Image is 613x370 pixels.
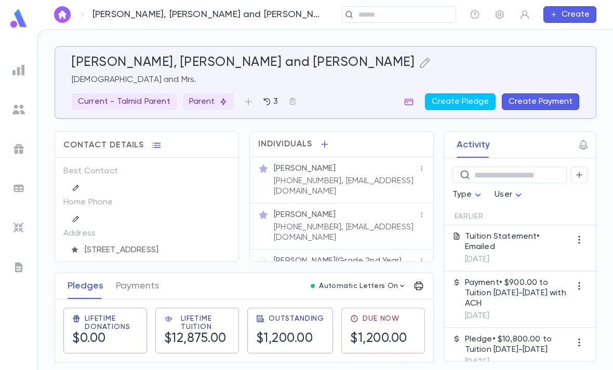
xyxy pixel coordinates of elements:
[319,282,398,290] p: Automatic Letters On
[457,132,490,158] button: Activity
[72,331,106,347] h5: $0.00
[85,314,138,331] span: Lifetime Donations
[269,314,324,323] span: Outstanding
[78,97,170,107] p: Current - Talmid Parent
[116,273,159,299] button: Payments
[56,10,69,19] img: home_white.a664292cf8c1dea59945f0da9f25487c.svg
[256,331,313,347] h5: $1,200.00
[81,245,231,255] span: [STREET_ADDRESS]
[63,225,123,242] p: Address
[72,93,177,110] div: Current - Talmid Parent
[495,190,512,199] span: User
[502,93,579,110] button: Create Payment
[12,143,25,155] img: campaigns_grey.99e729a5f7ee94e3726e6486bddda8f1.svg
[495,185,525,205] div: User
[72,55,415,71] h5: [PERSON_NAME], [PERSON_NAME] and [PERSON_NAME]
[350,331,407,347] h5: $1,200.00
[465,334,571,355] p: Pledge • $10,800.00 to Tuition [DATE]-[DATE]
[274,256,402,266] p: [PERSON_NAME] (Grade 2nd Year)
[274,176,418,197] p: [PHONE_NUMBER], [EMAIL_ADDRESS][DOMAIN_NAME]
[271,97,278,107] p: 3
[12,103,25,116] img: students_grey.60c7aba0da46da39d6d829b817ac14fc.svg
[425,93,496,110] button: Create Pledge
[306,279,410,293] button: Automatic Letters On
[12,182,25,195] img: batches_grey.339ca447c9d9533ef1741baa751efc33.svg
[452,190,472,199] span: Type
[92,9,324,20] p: [PERSON_NAME], [PERSON_NAME] and [PERSON_NAME]
[274,222,418,243] p: [PHONE_NUMBER], [EMAIL_ADDRESS][DOMAIN_NAME]
[465,311,571,321] p: [DATE]
[12,64,25,76] img: reports_grey.c525e4749d1bce6a11f5fe2a8de1b229.svg
[543,6,596,23] button: Create
[68,273,103,299] button: Pledges
[452,185,485,205] div: Type
[63,163,123,180] p: Best Contact
[63,257,123,274] p: Account ID
[257,93,284,110] button: 3
[63,140,144,150] span: Contact Details
[465,357,571,367] p: [DATE]
[274,210,336,220] p: [PERSON_NAME]
[63,194,123,211] p: Home Phone
[465,278,571,309] p: Payment • $900.00 to Tuition [DATE]-[DATE] with ACH
[189,97,228,107] p: Parent
[181,314,230,331] span: Lifetime Tuition
[465,254,571,265] p: [DATE]
[274,163,336,174] p: [PERSON_NAME]
[8,8,29,29] img: logo
[183,93,234,110] div: Parent
[12,261,25,273] img: letters_grey.7941b92b52307dd3b8a917253454ce1c.svg
[12,222,25,234] img: imports_grey.530a8a0e642e233f2baf0ef88e8c9fcb.svg
[465,231,571,252] p: Tuition Statement • Emailed
[164,331,226,347] h5: $12,875.00
[72,75,579,85] p: [DEMOGRAPHIC_DATA] and Mrs.
[455,212,484,221] span: Earlier
[258,139,312,149] span: Individuals
[363,314,399,323] span: Due Now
